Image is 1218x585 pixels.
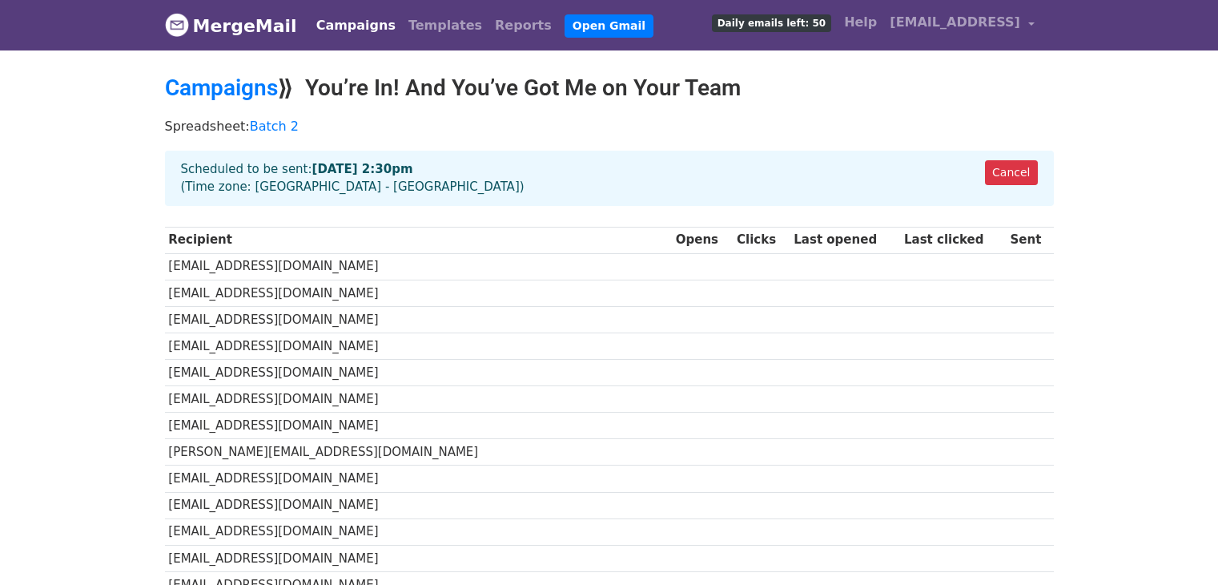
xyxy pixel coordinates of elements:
[672,227,733,253] th: Opens
[900,227,1007,253] th: Last clicked
[165,75,278,101] a: Campaigns
[733,227,790,253] th: Clicks
[165,75,1054,102] h2: ⟫ You’re In! And You’ve Got Me on Your Team
[165,492,672,518] td: [EMAIL_ADDRESS][DOMAIN_NAME]
[712,14,831,32] span: Daily emails left: 50
[165,151,1054,206] div: Scheduled to be sent: (Time zone: [GEOGRAPHIC_DATA] - [GEOGRAPHIC_DATA])
[883,6,1040,44] a: [EMAIL_ADDRESS]
[165,360,672,386] td: [EMAIL_ADDRESS][DOMAIN_NAME]
[165,253,672,280] td: [EMAIL_ADDRESS][DOMAIN_NAME]
[985,160,1037,185] a: Cancel
[890,13,1020,32] span: [EMAIL_ADDRESS]
[165,227,672,253] th: Recipient
[488,10,558,42] a: Reports
[1007,227,1054,253] th: Sent
[165,118,1054,135] p: Spreadsheet:
[165,333,672,359] td: [EMAIL_ADDRESS][DOMAIN_NAME]
[312,162,413,176] strong: [DATE] 2:30pm
[165,466,672,492] td: [EMAIL_ADDRESS][DOMAIN_NAME]
[165,13,189,37] img: MergeMail logo
[165,439,672,466] td: [PERSON_NAME][EMAIL_ADDRESS][DOMAIN_NAME]
[165,280,672,306] td: [EMAIL_ADDRESS][DOMAIN_NAME]
[165,306,672,333] td: [EMAIL_ADDRESS][DOMAIN_NAME]
[250,119,299,134] a: Batch 2
[790,227,901,253] th: Last opened
[310,10,402,42] a: Campaigns
[705,6,838,38] a: Daily emails left: 50
[165,9,297,42] a: MergeMail
[165,545,672,571] td: [EMAIL_ADDRESS][DOMAIN_NAME]
[838,6,883,38] a: Help
[402,10,488,42] a: Templates
[565,14,653,38] a: Open Gmail
[165,386,672,413] td: [EMAIL_ADDRESS][DOMAIN_NAME]
[165,413,672,439] td: [EMAIL_ADDRESS][DOMAIN_NAME]
[165,518,672,545] td: [EMAIL_ADDRESS][DOMAIN_NAME]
